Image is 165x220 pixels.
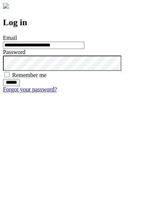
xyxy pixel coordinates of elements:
[3,18,162,27] h2: Log in
[3,86,57,92] a: Forgot your password?
[3,3,9,9] img: logo-4e3dc11c47720685a147b03b5a06dd966a58ff35d612b21f08c02c0306f2b779.png
[3,49,25,55] label: Password
[12,72,47,78] label: Remember me
[3,35,17,41] label: Email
